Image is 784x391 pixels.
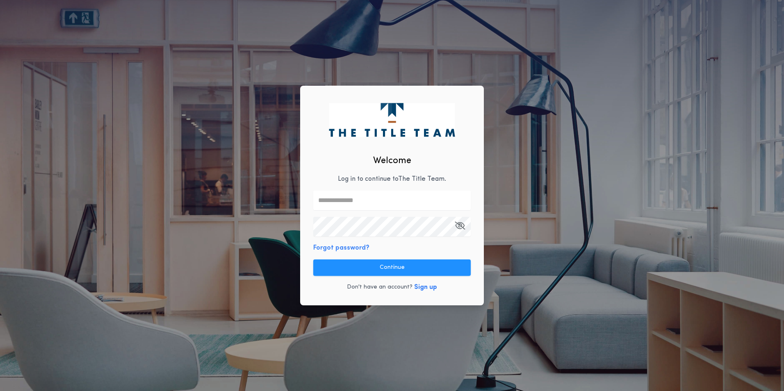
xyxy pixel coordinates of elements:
[313,259,471,276] button: Continue
[313,243,369,253] button: Forgot password?
[373,154,411,168] h2: Welcome
[338,174,446,184] p: Log in to continue to The Title Team .
[414,282,437,292] button: Sign up
[329,103,455,136] img: logo
[347,283,413,291] p: Don't have an account?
